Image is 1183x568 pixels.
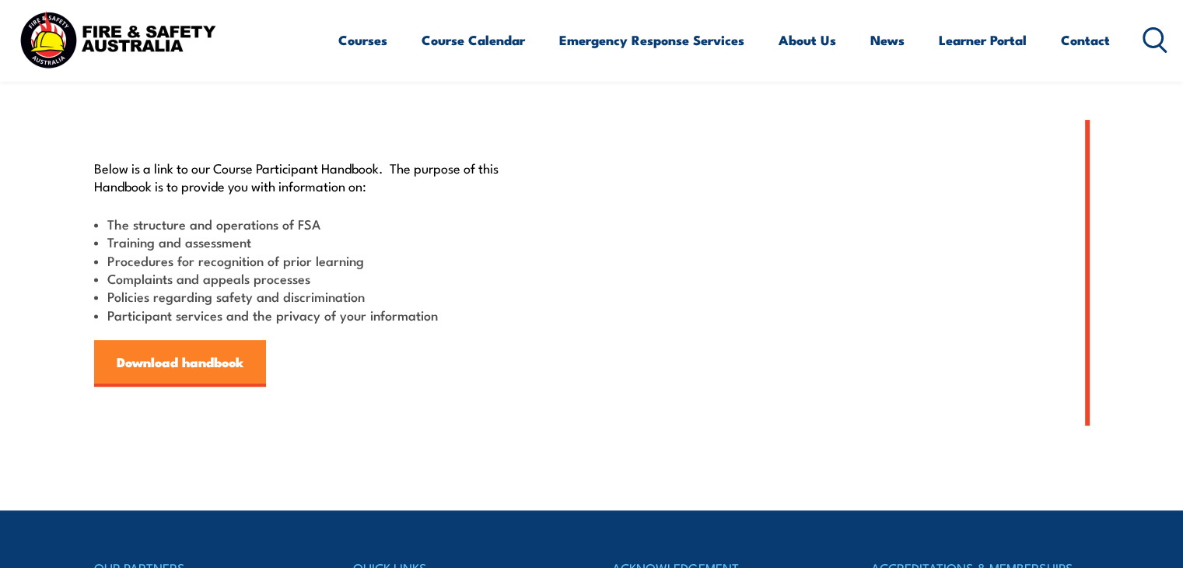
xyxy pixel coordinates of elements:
a: Courses [338,19,387,61]
a: News [870,19,905,61]
a: Course Calendar [422,19,525,61]
li: Training and assessment [94,233,520,251]
p: Below is a link to our Course Participant Handbook. The purpose of this Handbook is to provide yo... [94,159,520,195]
a: Learner Portal [939,19,1027,61]
li: Procedures for recognition of prior learning [94,251,520,269]
li: The structure and operations of FSA [94,215,520,233]
a: Download handbook [94,340,266,387]
a: Contact [1061,19,1110,61]
li: Complaints and appeals processes [94,269,520,287]
li: Policies regarding safety and discrimination [94,287,520,305]
a: About Us [779,19,836,61]
li: Participant services and the privacy of your information [94,306,520,324]
a: Emergency Response Services [559,19,744,61]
